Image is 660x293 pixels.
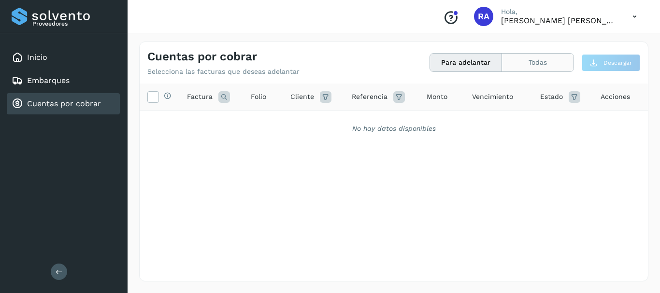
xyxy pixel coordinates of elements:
span: Descargar [603,58,632,67]
p: Raphael Argenis Rubio Becerril [501,16,617,25]
span: Folio [251,92,266,102]
p: Selecciona las facturas que deseas adelantar [147,68,300,76]
span: Factura [187,92,213,102]
div: Cuentas por cobrar [7,93,120,114]
span: Referencia [352,92,387,102]
a: Embarques [27,76,70,85]
p: Hola, [501,8,617,16]
span: Cliente [290,92,314,102]
span: Monto [427,92,447,102]
p: Proveedores [32,20,116,27]
button: Todas [502,54,574,71]
div: Embarques [7,70,120,91]
span: Estado [540,92,563,102]
h4: Cuentas por cobrar [147,50,257,64]
a: Cuentas por cobrar [27,99,101,108]
a: Inicio [27,53,47,62]
div: Inicio [7,47,120,68]
button: Para adelantar [430,54,502,71]
span: Vencimiento [472,92,513,102]
div: No hay datos disponibles [152,124,635,134]
button: Descargar [582,54,640,71]
span: Acciones [601,92,630,102]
